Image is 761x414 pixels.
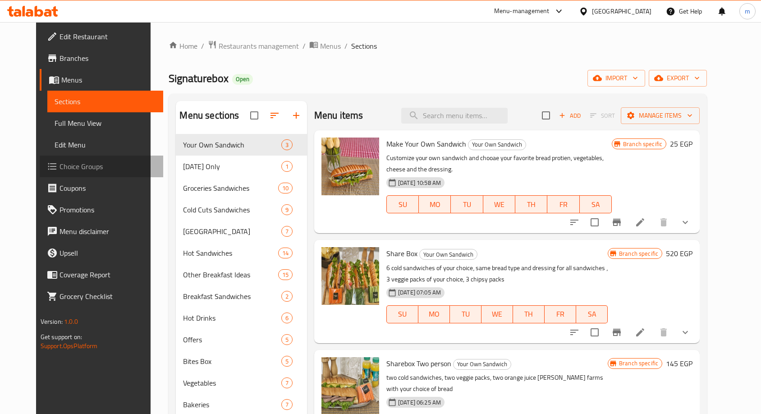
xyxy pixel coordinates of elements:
span: Branch specific [615,359,662,368]
span: MO [422,198,447,211]
span: 1 [282,162,292,171]
span: SA [583,198,608,211]
span: Bites Box [183,356,281,367]
span: import [595,73,638,84]
span: 5 [282,357,292,366]
span: 14 [279,249,292,258]
span: Breakfast Sandwiches [183,291,281,302]
span: Get support on: [41,331,82,343]
li: / [201,41,204,51]
span: TH [517,308,541,321]
div: Offers5 [176,329,307,350]
button: sort-choices [564,212,585,233]
p: 6 cold sandwiches of your choice، same bread type and dressing for all sandwiches ، 3 veggie pack... [386,262,608,285]
svg: Show Choices [680,217,691,228]
span: Cold Cuts Sandwiches [183,204,281,215]
span: Other Breakfast Ideas [183,269,278,280]
div: Your Own Sandwich [453,359,511,370]
span: Version: [41,316,63,327]
button: SA [580,195,612,213]
nav: breadcrumb [169,40,707,52]
div: Bites Box5 [176,350,307,372]
div: Your Own Sandwich3 [176,134,307,156]
span: Make Your Own Sandwich [386,137,466,151]
span: [DATE] Only [183,161,281,172]
button: delete [653,212,674,233]
span: TU [454,308,478,321]
span: Branches [60,53,156,64]
a: Choice Groups [40,156,163,177]
span: SA [580,308,604,321]
li: / [303,41,306,51]
span: Select to update [585,323,604,342]
span: Full Menu View [55,118,156,129]
span: Your Own Sandwich [420,249,477,260]
span: Edit Restaurant [60,31,156,42]
span: Upsell [60,248,156,258]
button: WE [481,305,513,323]
button: Branch-specific-item [606,322,628,343]
span: Your Own Sandwich [468,139,526,150]
span: Select section [536,106,555,125]
a: Promotions [40,199,163,221]
span: Branch specific [615,249,662,258]
span: Offers [183,334,281,345]
div: Vegetables7 [176,372,307,394]
a: Edit Menu [47,134,163,156]
button: MO [418,305,450,323]
span: Coverage Report [60,269,156,280]
span: 6 [282,314,292,322]
div: Groceries Sandwiches10 [176,177,307,199]
span: Hot Drinks [183,313,281,323]
span: Menu disclaimer [60,226,156,237]
div: items [281,399,293,410]
span: 5 [282,336,292,344]
div: Today Only [183,161,281,172]
a: Menus [40,69,163,91]
a: Restaurants management [208,40,299,52]
div: Breakfast Sandwiches2 [176,285,307,307]
span: Restaurants management [219,41,299,51]
span: Signaturebox [169,68,229,88]
div: items [281,204,293,215]
div: Egg Station [183,226,281,237]
div: [DATE] Only1 [176,156,307,177]
img: Make Your Own Sandwich [321,138,379,195]
button: SU [386,305,418,323]
span: [DATE] 06:25 AM [394,398,445,407]
span: Sections [351,41,377,51]
button: TU [451,195,483,213]
button: FR [545,305,576,323]
span: Edit Menu [55,139,156,150]
div: Menu-management [494,6,550,17]
span: Select section first [584,109,621,123]
button: TU [450,305,481,323]
button: show more [674,322,696,343]
span: Menus [61,74,156,85]
div: Open [232,74,253,85]
h6: 520 EGP [666,247,692,260]
span: Branch specific [619,140,666,148]
span: Grocery Checklist [60,291,156,302]
span: Add item [555,109,584,123]
a: Sections [47,91,163,112]
span: 2 [282,292,292,301]
h2: Menu sections [179,109,239,122]
h6: 145 EGP [666,357,692,370]
span: Coupons [60,183,156,193]
div: Your Own Sandwich [183,139,281,150]
div: items [281,226,293,237]
a: Home [169,41,197,51]
div: items [281,334,293,345]
span: Bakeries [183,399,281,410]
div: items [281,377,293,388]
div: Hot Sandwiches [183,248,278,258]
span: Your Own Sandwich [454,359,511,369]
button: sort-choices [564,322,585,343]
a: Menus [309,40,341,52]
